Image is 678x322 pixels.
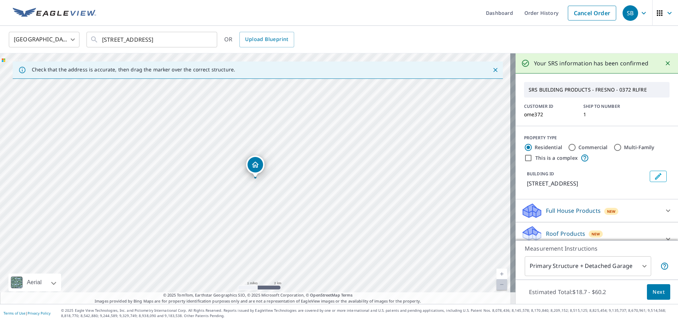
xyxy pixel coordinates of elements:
a: Current Level 12, Zoom Out Disabled [496,279,507,290]
a: Cancel Order [568,6,616,21]
a: Privacy Policy [28,311,50,316]
p: Check that the address is accurate, then drag the marker over the correct structure. [32,66,235,73]
p: Estimated Total: $18.7 - $60.2 [523,284,612,300]
span: New [591,231,600,237]
button: Next [647,284,670,300]
div: Aerial [8,274,61,291]
span: New [607,209,616,214]
span: Next [653,288,665,297]
div: [GEOGRAPHIC_DATA] [9,30,79,49]
p: © 2025 Eagle View Technologies, Inc. and Pictometry International Corp. All Rights Reserved. Repo... [61,308,674,318]
div: Aerial [25,274,44,291]
label: Commercial [578,144,608,151]
div: PROPERTY TYPE [524,135,670,141]
div: OR [224,32,294,47]
img: EV Logo [13,8,96,18]
span: Your report will include the primary structure and a detached garage if one exists. [660,262,669,270]
p: SRS BUILDING PRODUCTS - FRESNO - 0372 RLFRE [526,84,668,96]
a: OpenStreetMap [310,292,340,298]
span: Upload Blueprint [245,35,288,44]
p: CUSTOMER ID [524,103,575,110]
button: Edit building 1 [650,171,667,182]
p: Roof Products [546,229,585,238]
label: Residential [535,144,562,151]
p: ome372 [524,112,575,117]
p: BUILDING ID [527,171,554,177]
p: SHIP TO NUMBER [583,103,634,110]
p: | [4,311,50,315]
p: Your SRS information has been confirmed [534,59,648,68]
label: Multi-Family [624,144,655,151]
a: Terms of Use [4,311,25,316]
label: This is a complex [535,154,578,162]
div: Dropped pin, building 1, Residential property, 14316 N State Highway 59 Merced, CA 95348 [246,156,264,177]
input: Search by address or latitude-longitude [102,30,203,49]
div: Roof ProductsNewPremium with Regular Delivery [521,225,672,253]
button: Close [663,59,672,68]
p: Full House Products [546,206,601,215]
a: Current Level 12, Zoom In [496,269,507,279]
button: Close [491,65,500,75]
div: SB [623,5,638,21]
span: © 2025 TomTom, Earthstar Geographics SIO, © 2025 Microsoft Corporation, © [163,292,353,298]
p: 1 [583,112,634,117]
a: Upload Blueprint [239,32,294,47]
p: Measurement Instructions [525,244,669,253]
div: Full House ProductsNew [521,202,672,219]
p: [STREET_ADDRESS] [527,179,647,188]
a: Terms [341,292,353,298]
div: Primary Structure + Detached Garage [525,256,651,276]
